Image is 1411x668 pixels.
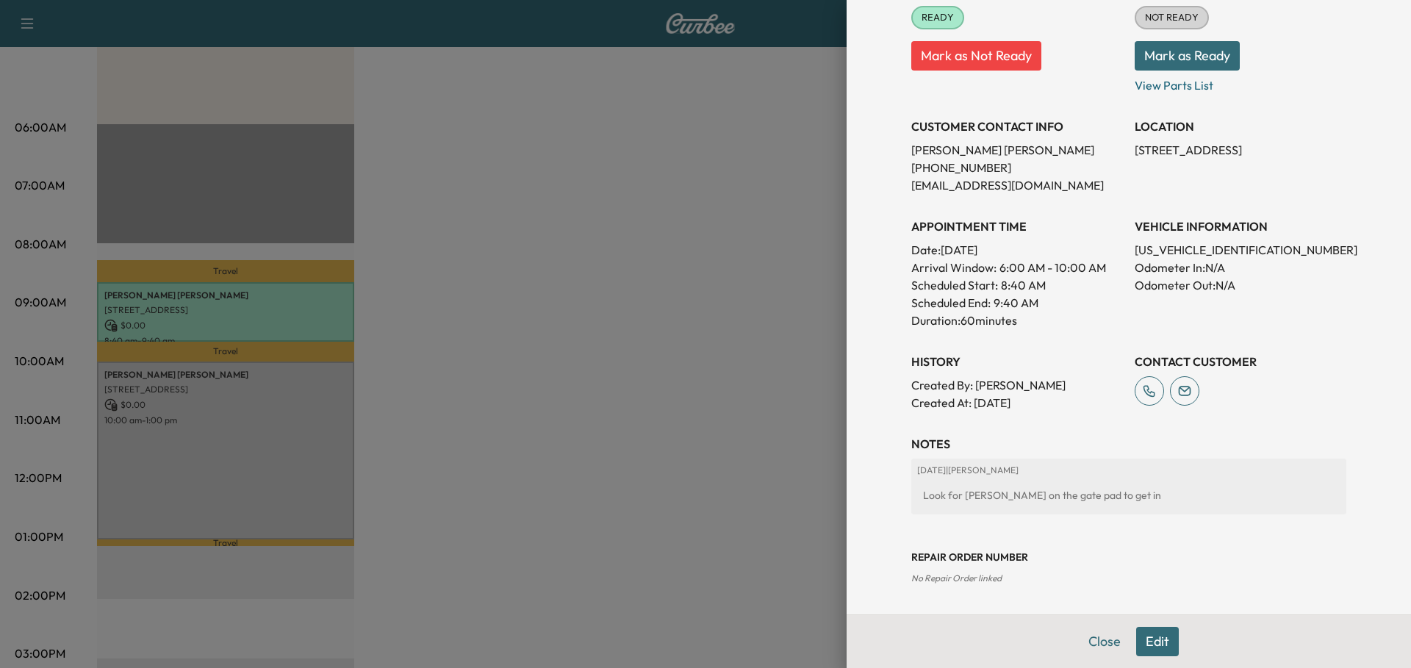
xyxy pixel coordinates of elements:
[911,259,1123,276] p: Arrival Window:
[911,394,1123,412] p: Created At : [DATE]
[911,435,1346,453] h3: NOTES
[1135,41,1240,71] button: Mark as Ready
[911,176,1123,194] p: [EMAIL_ADDRESS][DOMAIN_NAME]
[911,312,1123,329] p: Duration: 60 minutes
[999,259,1106,276] span: 6:00 AM - 10:00 AM
[911,572,1002,583] span: No Repair Order linked
[911,294,991,312] p: Scheduled End:
[1135,118,1346,135] h3: LOCATION
[911,41,1041,71] button: Mark as Not Ready
[1135,259,1346,276] p: Odometer In: N/A
[1135,141,1346,159] p: [STREET_ADDRESS]
[911,159,1123,176] p: [PHONE_NUMBER]
[913,10,963,25] span: READY
[917,482,1340,509] div: Look for [PERSON_NAME] on the gate pad to get in
[1135,353,1346,370] h3: CONTACT CUSTOMER
[1001,276,1046,294] p: 8:40 AM
[1135,276,1346,294] p: Odometer Out: N/A
[1136,10,1207,25] span: NOT READY
[911,550,1346,564] h3: Repair Order number
[911,141,1123,159] p: [PERSON_NAME] [PERSON_NAME]
[911,118,1123,135] h3: CUSTOMER CONTACT INFO
[1135,218,1346,235] h3: VEHICLE INFORMATION
[911,276,998,294] p: Scheduled Start:
[911,218,1123,235] h3: APPOINTMENT TIME
[911,353,1123,370] h3: History
[917,464,1340,476] p: [DATE] | [PERSON_NAME]
[911,241,1123,259] p: Date: [DATE]
[1136,627,1179,656] button: Edit
[994,294,1038,312] p: 9:40 AM
[911,376,1123,394] p: Created By : [PERSON_NAME]
[1079,627,1130,656] button: Close
[1135,241,1346,259] p: [US_VEHICLE_IDENTIFICATION_NUMBER]
[1135,71,1346,94] p: View Parts List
